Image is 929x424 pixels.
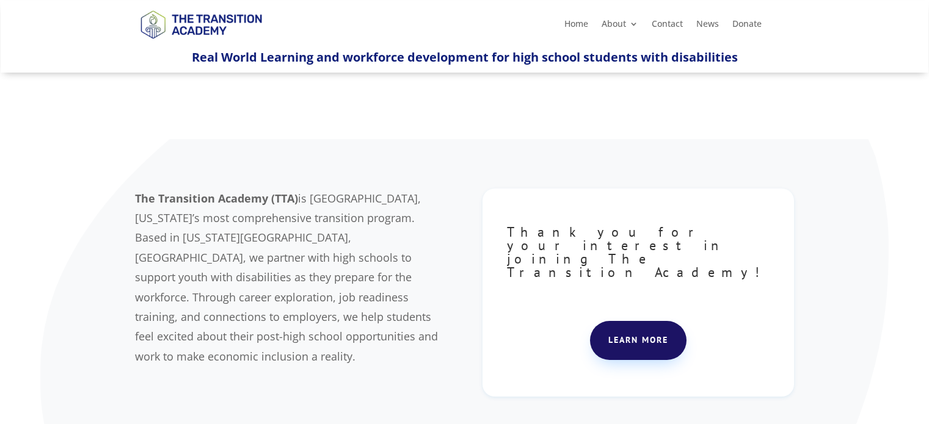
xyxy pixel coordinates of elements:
[135,37,267,48] a: Logo-Noticias
[135,191,298,206] b: The Transition Academy (TTA)
[135,191,438,364] span: is [GEOGRAPHIC_DATA], [US_STATE]’s most comprehensive transition program. Based in [US_STATE][GEO...
[732,20,762,33] a: Donate
[135,2,267,46] img: TTA Brand_TTA Primary Logo_Horizontal_Light BG
[507,223,768,281] span: Thank you for your interest in joining The Transition Academy!
[590,321,687,360] a: Learn more
[652,20,683,33] a: Contact
[696,20,719,33] a: News
[564,20,588,33] a: Home
[602,20,638,33] a: About
[192,49,738,65] span: Real World Learning and workforce development for high school students with disabilities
